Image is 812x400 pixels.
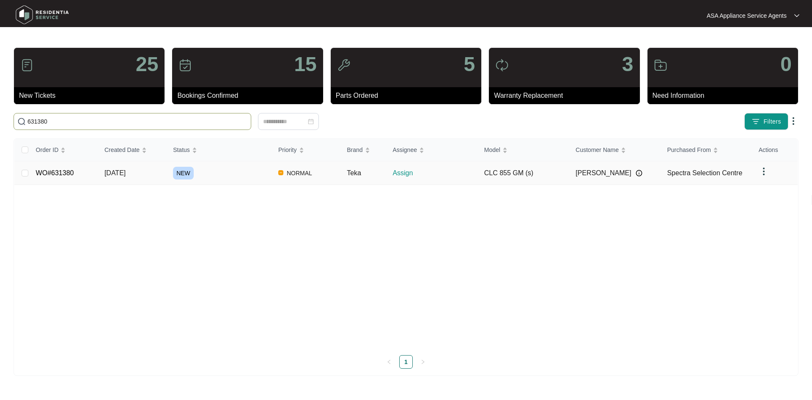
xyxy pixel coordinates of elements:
[36,145,59,154] span: Order ID
[477,139,569,161] th: Model
[788,116,798,126] img: dropdown arrow
[495,58,509,72] img: icon
[707,11,787,20] p: ASA Appliance Service Agents
[173,167,194,179] span: NEW
[386,139,477,161] th: Assignee
[660,139,752,161] th: Purchased From
[392,145,417,154] span: Assignee
[387,359,392,364] span: left
[667,169,742,177] span: Spectra Selection Centre
[392,168,477,178] p: Assign
[136,54,158,74] p: 25
[20,58,34,72] img: icon
[104,145,140,154] span: Created Date
[294,54,316,74] p: 15
[177,91,323,101] p: Bookings Confirmed
[484,145,500,154] span: Model
[278,145,297,154] span: Priority
[27,117,247,126] input: Search by Order Id, Assignee Name, Customer Name, Brand and Model
[17,117,26,126] img: search-icon
[347,169,361,177] span: Teka
[278,170,283,175] img: Vercel Logo
[794,14,799,18] img: dropdown arrow
[178,58,192,72] img: icon
[752,139,798,161] th: Actions
[622,54,634,74] p: 3
[337,58,351,72] img: icon
[340,139,386,161] th: Brand
[780,54,792,74] p: 0
[36,169,74,177] a: WO#631380
[347,145,362,154] span: Brand
[98,139,166,161] th: Created Date
[166,139,272,161] th: Status
[759,166,769,177] img: dropdown arrow
[382,355,396,369] button: left
[416,355,430,369] li: Next Page
[569,139,660,161] th: Customer Name
[636,170,642,177] img: Info icon
[744,113,788,130] button: filter iconFilters
[752,117,760,126] img: filter icon
[29,139,98,161] th: Order ID
[400,356,412,368] a: 1
[336,91,481,101] p: Parts Ordered
[283,168,315,178] span: NORMAL
[173,145,190,154] span: Status
[382,355,396,369] li: Previous Page
[763,117,781,126] span: Filters
[477,161,569,185] td: CLC 855 GM (s)
[654,58,667,72] img: icon
[420,359,425,364] span: right
[272,139,340,161] th: Priority
[653,91,798,101] p: Need Information
[19,91,165,101] p: New Tickets
[416,355,430,369] button: right
[104,169,126,177] span: [DATE]
[576,168,631,178] span: [PERSON_NAME]
[667,145,710,154] span: Purchased From
[494,91,639,101] p: Warranty Replacement
[576,145,619,154] span: Customer Name
[13,2,72,28] img: residentia service logo
[464,54,475,74] p: 5
[399,355,413,369] li: 1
